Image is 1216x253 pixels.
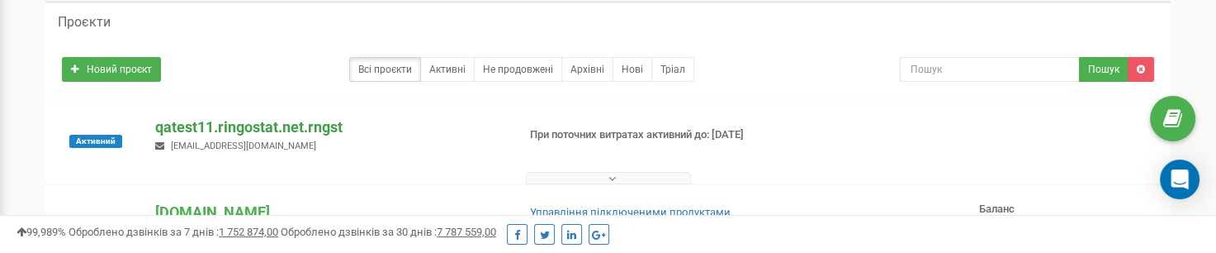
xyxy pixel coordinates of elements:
[281,226,496,238] span: Оброблено дзвінків за 30 днів :
[437,226,496,238] u: 7 787 559,00
[69,226,278,238] span: Оброблено дзвінків за 7 днів :
[420,57,475,82] a: Активні
[17,226,66,238] span: 99,989%
[530,206,731,218] a: Управління підключеними продуктами
[1160,160,1199,199] div: Open Intercom Messenger
[69,135,122,148] span: Активний
[155,117,503,138] p: qatest11.ringostat.net.rngst
[219,226,278,238] u: 1 752 874,00
[58,15,111,30] h5: Проєкти
[651,57,694,82] a: Тріал
[1079,57,1128,82] button: Пошук
[171,141,316,151] span: [EMAIL_ADDRESS][DOMAIN_NAME]
[155,202,503,223] p: [DOMAIN_NAME]
[561,57,613,82] a: Архівні
[900,57,1080,82] input: Пошук
[62,57,161,82] a: Новий проєкт
[979,203,1015,215] span: Баланс
[349,57,421,82] a: Всі проєкти
[530,127,784,143] p: При поточних витратах активний до: [DATE]
[613,57,652,82] a: Нові
[474,57,562,82] a: Не продовжені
